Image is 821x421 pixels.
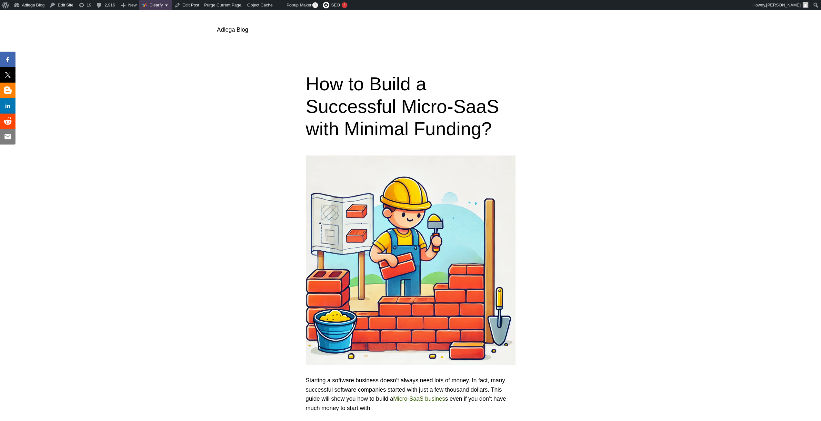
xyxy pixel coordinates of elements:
[217,26,248,33] a: Adlega Blog
[766,3,801,7] span: [PERSON_NAME]
[312,2,318,8] span: 1
[306,73,516,140] h1: How to Build a Successful Micro-SaaS with Minimal Funding?
[306,155,516,365] img: Building a Micro-SaaS
[342,2,347,8] div: !
[331,3,340,7] span: SEO
[393,396,445,402] a: Micro-SaaS busines
[306,376,516,413] p: Starting a software business doesn’t always need lots of money. In fact, many successful software...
